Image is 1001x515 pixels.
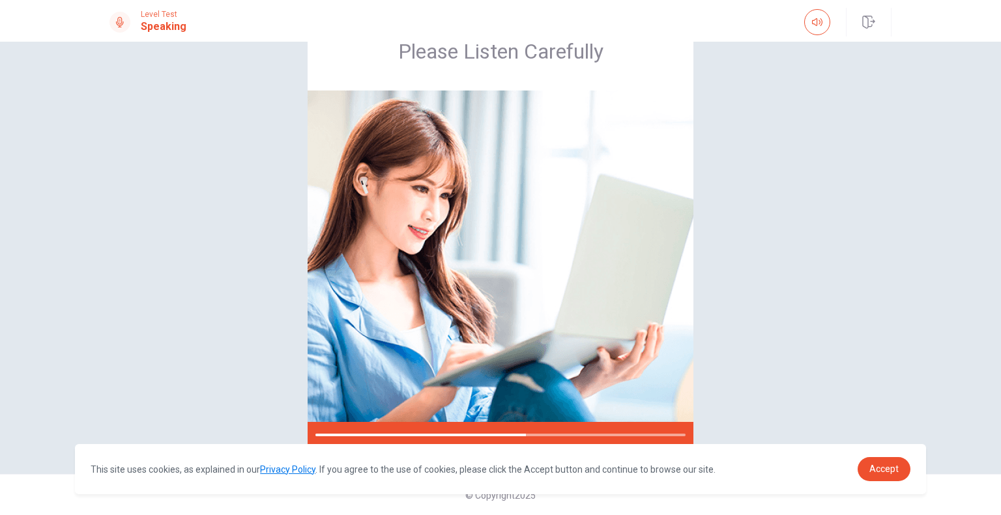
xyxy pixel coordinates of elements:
[141,19,186,35] h1: Speaking
[308,90,693,422] img: listen carefully
[869,464,899,474] span: Accept
[465,490,536,501] span: © Copyright 2025
[398,38,603,64] span: Please Listen Carefully
[858,457,910,481] a: dismiss cookie message
[260,464,315,475] a: Privacy Policy
[91,464,716,475] span: This site uses cookies, as explained in our . If you agree to the use of cookies, please click th...
[75,444,926,494] div: cookieconsent
[141,10,186,19] span: Level Test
